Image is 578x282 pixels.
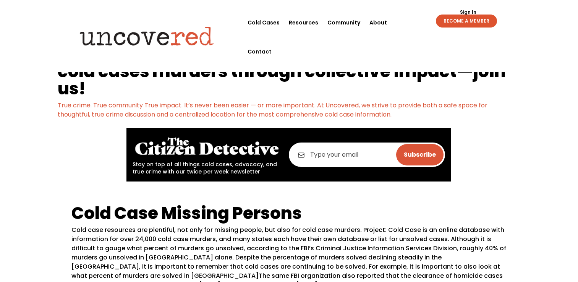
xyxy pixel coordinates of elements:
a: About [369,8,387,37]
a: Contact [248,37,272,66]
input: Subscribe [396,144,444,165]
a: Cold Cases [248,8,280,37]
img: The Citizen Detective [133,134,281,159]
a: BECOME A MEMBER [436,15,497,28]
a: Community [327,8,360,37]
h1: Cold Case Missing Persons [71,204,507,225]
a: True crime. True community True impact. It’s never been easier — or more important. At Uncovered,... [58,101,487,119]
input: Type your email [289,143,445,167]
div: Stay on top of all things cold cases, advocacy, and true crime with our twice per week newsletter [133,134,281,175]
a: Resources [289,8,318,37]
h1: We’re building a platform to uncover answers about cold cases murders through collective impact— ! [58,45,520,101]
img: Uncovered logo [73,21,220,51]
a: join us [58,60,506,100]
a: Sign In [456,10,481,15]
